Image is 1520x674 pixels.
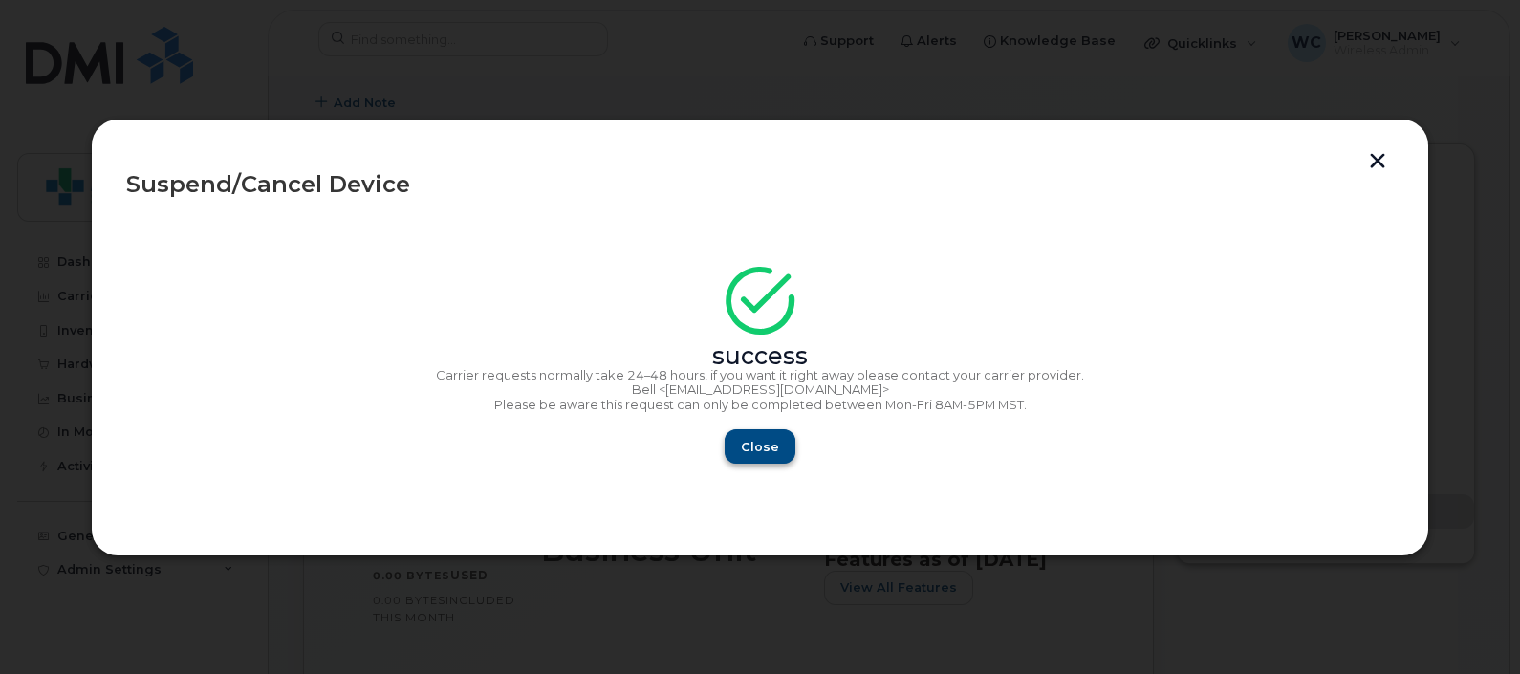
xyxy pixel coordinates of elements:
span: Close [741,438,779,456]
div: Suspend/Cancel Device [126,173,1394,196]
p: Please be aware this request can only be completed between Mon-Fri 8AM-5PM MST. [126,398,1394,413]
div: success [126,349,1394,364]
p: Bell <[EMAIL_ADDRESS][DOMAIN_NAME]> [126,382,1394,398]
p: Carrier requests normally take 24–48 hours, if you want it right away please contact your carrier... [126,368,1394,383]
button: Close [725,429,795,464]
